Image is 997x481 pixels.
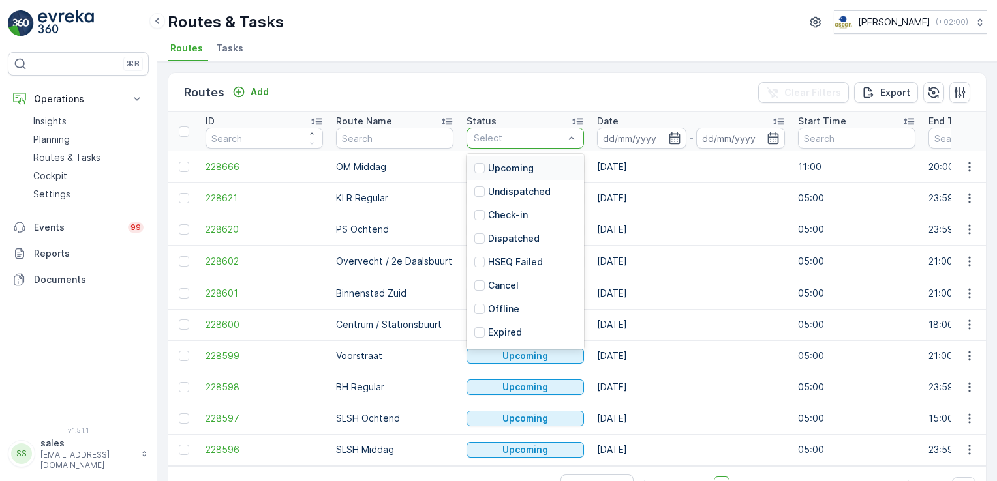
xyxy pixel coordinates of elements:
button: Add [227,84,274,100]
p: 99 [130,222,141,233]
p: PS Ochtend [336,223,453,236]
p: Operations [34,93,123,106]
p: Events [34,221,120,234]
p: 05:00 [798,192,915,205]
div: Toggle Row Selected [179,224,189,235]
td: [DATE] [591,214,791,245]
button: Upcoming [467,411,584,426]
button: Export [854,82,918,103]
button: Upcoming [467,348,584,364]
a: Settings [28,185,149,203]
p: Status [467,115,497,128]
p: Overvecht / 2e Daalsbuurt [336,255,453,268]
td: [DATE] [591,434,791,465]
p: SLSH Middag [336,443,453,456]
p: Route Name [336,115,392,128]
td: [DATE] [591,340,791,372]
a: 228666 [206,160,323,173]
p: 05:00 [798,318,915,331]
a: 228602 [206,255,323,268]
a: 228600 [206,318,323,331]
p: SLSH Ochtend [336,412,453,425]
img: basis-logo_rgb2x.png [834,15,853,29]
p: - [689,130,694,146]
a: Cockpit [28,167,149,185]
p: Cancel [488,279,519,292]
td: [DATE] [591,403,791,434]
p: 05:00 [798,255,915,268]
p: [PERSON_NAME] [858,16,930,29]
p: 05:00 [798,287,915,300]
p: Centrum / Stationsbuurt [336,318,453,331]
p: Upcoming [502,349,548,362]
div: Toggle Row Selected [179,256,189,267]
p: sales [40,437,134,450]
button: Operations [8,86,149,112]
div: Toggle Row Selected [179,351,189,361]
td: [DATE] [591,182,791,214]
a: Planning [28,130,149,149]
td: [DATE] [591,151,791,182]
a: Reports [8,241,149,267]
p: Expired [488,326,522,339]
p: Settings [33,188,70,201]
a: 228599 [206,349,323,362]
td: [DATE] [591,372,791,403]
p: Documents [34,273,144,286]
span: Routes [170,42,203,55]
p: KLR Regular [336,192,453,205]
p: Insights [33,115,67,128]
p: BH Regular [336,381,453,394]
a: 228596 [206,443,323,456]
div: Toggle Row Selected [179,288,189,299]
p: Dispatched [488,232,540,245]
input: Search [206,128,323,149]
p: 05:00 [798,443,915,456]
div: SS [11,443,32,464]
a: 228620 [206,223,323,236]
p: Upcoming [502,443,548,456]
p: Start Time [798,115,846,128]
p: 11:00 [798,160,915,173]
a: 228598 [206,381,323,394]
button: SSsales[EMAIL_ADDRESS][DOMAIN_NAME] [8,437,149,471]
p: Clear Filters [784,86,841,99]
div: Toggle Row Selected [179,413,189,424]
p: Select [474,132,564,145]
button: Upcoming [467,379,584,395]
input: dd/mm/yyyy [696,128,786,149]
p: Planning [33,133,70,146]
a: Insights [28,112,149,130]
p: [EMAIL_ADDRESS][DOMAIN_NAME] [40,450,134,471]
div: Toggle Row Selected [179,382,189,392]
img: logo [8,10,34,36]
span: 228621 [206,192,323,205]
p: Offline [488,302,519,315]
p: Export [880,86,910,99]
p: 05:00 [798,381,915,394]
p: Upcoming [502,381,548,394]
p: Voorstraat [336,349,453,362]
p: 05:00 [798,223,915,236]
a: 228597 [206,412,323,425]
p: ID [206,115,215,128]
div: Toggle Row Selected [179,319,189,330]
a: Routes & Tasks [28,149,149,167]
a: 228601 [206,287,323,300]
p: Routes [184,83,224,102]
p: Routes & Tasks [33,151,100,164]
p: Date [597,115,619,128]
input: dd/mm/yyyy [597,128,686,149]
p: Reports [34,247,144,260]
p: 05:00 [798,349,915,362]
p: Binnenstad Zuid [336,287,453,300]
p: Cockpit [33,169,67,182]
p: Check-in [488,209,528,222]
p: Routes & Tasks [168,12,284,33]
p: Add [251,85,269,98]
p: Undispatched [488,185,551,198]
img: logo_light-DOdMpM7g.png [38,10,94,36]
